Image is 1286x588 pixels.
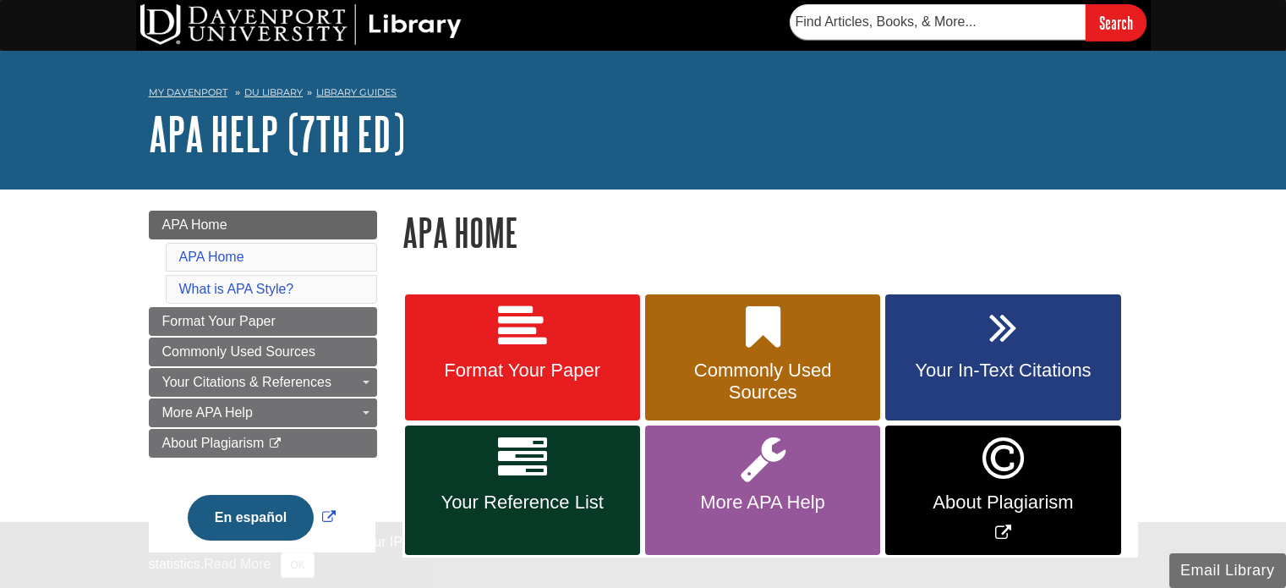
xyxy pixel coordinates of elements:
[268,438,282,449] i: This link opens in a new window
[790,4,1146,41] form: Searches DU Library's articles, books, and more
[244,86,303,98] a: DU Library
[405,294,640,421] a: Format Your Paper
[149,107,405,160] a: APA Help (7th Ed)
[645,426,880,555] a: More APA Help
[179,250,244,264] a: APA Home
[645,294,880,421] a: Commonly Used Sources
[179,282,294,296] a: What is APA Style?
[149,85,227,100] a: My Davenport
[162,436,265,450] span: About Plagiarism
[1086,4,1146,41] input: Search
[149,211,377,569] div: Guide Page Menu
[885,294,1120,421] a: Your In-Text Citations
[149,211,377,239] a: APA Home
[162,375,331,389] span: Your Citations & References
[162,217,227,232] span: APA Home
[418,360,627,382] span: Format Your Paper
[405,426,640,555] a: Your Reference List
[316,86,397,98] a: Library Guides
[188,495,314,541] button: En español
[149,338,377,366] a: Commonly Used Sources
[790,4,1086,40] input: Find Articles, Books, & More...
[183,510,340,525] a: Link opens in new window
[885,426,1120,555] a: Link opens in new window
[658,492,867,514] span: More APA Help
[149,81,1138,108] nav: breadcrumb
[140,4,462,45] img: DU Library
[162,314,276,328] span: Format Your Paper
[658,360,867,404] span: Commonly Used Sources
[149,307,377,336] a: Format Your Paper
[149,368,377,397] a: Your Citations & References
[149,398,377,427] a: More APA Help
[898,492,1108,514] span: About Plagiarism
[162,344,315,359] span: Commonly Used Sources
[418,492,627,514] span: Your Reference List
[149,429,377,458] a: About Plagiarism
[1169,553,1286,588] button: Email Library
[162,405,253,420] span: More APA Help
[898,360,1108,382] span: Your In-Text Citations
[402,211,1138,254] h1: APA Home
